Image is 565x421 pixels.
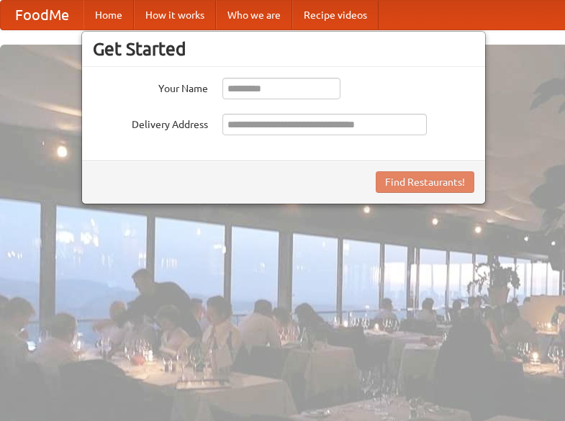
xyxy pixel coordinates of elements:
[93,78,208,96] label: Your Name
[93,38,474,60] h3: Get Started
[216,1,292,30] a: Who we are
[292,1,379,30] a: Recipe videos
[93,114,208,132] label: Delivery Address
[83,1,134,30] a: Home
[134,1,216,30] a: How it works
[1,1,83,30] a: FoodMe
[376,171,474,193] button: Find Restaurants!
